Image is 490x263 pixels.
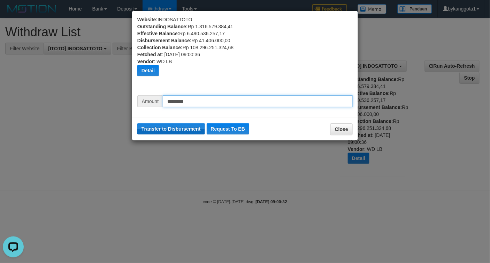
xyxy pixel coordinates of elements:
[137,16,353,95] div: INDOSATTOTO Rp 1.316.579.384,41 Rp 6.490.536.257,17 Rp 41.406.000,00 Rp 108.296.251.324,68 : [DAT...
[137,24,188,29] b: Outstanding Balance:
[3,3,24,24] button: Open LiveChat chat widget
[137,95,163,107] span: Amount
[137,31,179,36] b: Effective Balance:
[137,123,205,134] button: Transfer to Disbursement
[137,17,158,22] b: Website:
[330,123,353,135] button: Close
[137,52,162,57] b: Fetched at
[137,65,159,76] button: Detail
[137,45,183,50] b: Collection Balance:
[207,123,250,134] button: Request To EB
[137,38,192,43] b: Disbursement Balance:
[137,59,154,64] b: Vendor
